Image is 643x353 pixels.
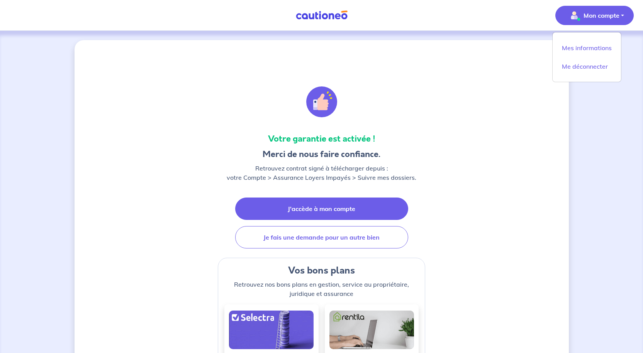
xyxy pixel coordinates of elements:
h3: Merci de nous faire confiance. [227,148,416,160]
img: good-deals-selectra.alt [229,311,314,349]
a: Je fais une demande pour un autre bien [235,226,408,248]
a: Me déconnecter [556,60,618,73]
p: Retrouvez contrat signé à télécharger depuis : votre Compte > Assurance Loyers Impayés > Suivre m... [227,164,416,182]
img: Cautioneo [293,10,351,20]
div: illu_account_valid_menu.svgMon compte [552,32,621,82]
strong: Votre garantie est activée ! [268,133,375,145]
img: illu_account_valid_menu.svg [568,9,580,22]
img: illu_alert_hand.svg [306,86,337,117]
button: illu_account_valid_menu.svgMon compte [555,6,634,25]
p: Mon compte [584,11,619,20]
img: good-deals-rentila.alt [329,311,414,349]
a: Mes informations [556,42,618,54]
a: J'accède à mon compte [235,198,408,220]
h4: Vos bons plans [224,264,419,277]
p: Retrouvez nos bons plans en gestion, service au propriétaire, juridique et assurance [224,280,419,298]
